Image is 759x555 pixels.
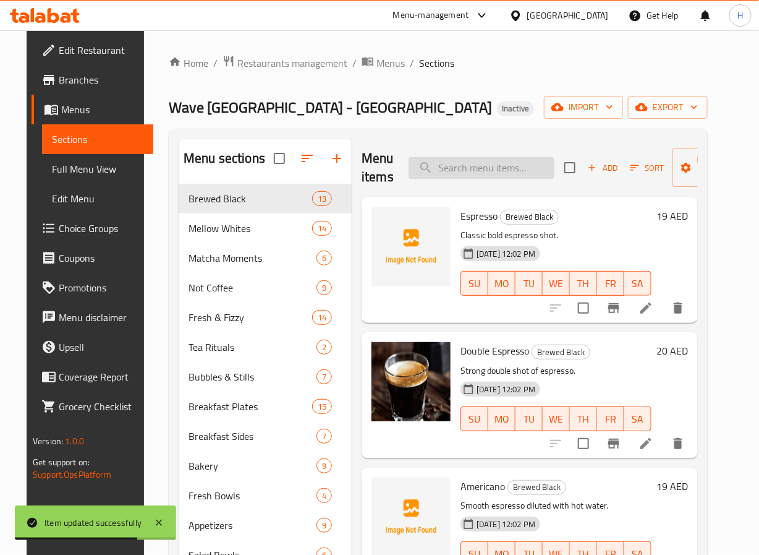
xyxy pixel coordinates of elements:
span: Brewed Black [501,210,558,224]
span: 14 [313,223,331,234]
span: 9 [317,460,331,472]
span: Double Espresso [460,342,529,360]
h6: 19 AED [656,207,688,225]
button: TU [515,407,543,431]
span: 15 [313,401,331,413]
button: FR [597,407,624,431]
span: Mellow Whites [189,221,312,236]
button: import [544,96,623,119]
button: Branch-specific-item [599,293,629,323]
span: Select to update [570,431,596,457]
span: SA [629,410,647,428]
span: Menu disclaimer [59,310,143,325]
span: Add [586,161,619,175]
span: WE [548,410,565,428]
button: SA [624,407,651,431]
div: items [316,488,332,503]
span: 4 [317,490,331,502]
div: Appetizers9 [179,510,352,540]
input: search [409,157,554,179]
span: Add item [583,158,622,178]
a: Edit Menu [42,184,153,213]
span: Not Coffee [189,280,316,295]
span: Full Menu View [52,161,143,176]
a: Promotions [32,273,153,303]
span: [DATE] 12:02 PM [472,518,540,530]
button: MO [488,407,515,431]
span: Fresh & Fizzy [189,310,312,325]
span: Breakfast Sides [189,429,316,444]
span: H [737,9,743,22]
div: Matcha Moments6 [179,243,352,273]
li: / [213,56,218,71]
span: TU [520,410,538,428]
span: 9 [317,520,331,531]
a: Edit menu item [638,301,653,316]
div: items [316,251,332,265]
div: Bakery [189,458,316,473]
div: Bakery9 [179,451,352,481]
span: Breakfast Plates [189,399,312,414]
span: Sort [630,161,664,175]
span: Sort sections [292,144,322,173]
span: [DATE] 12:02 PM [472,384,540,395]
span: TU [520,275,538,293]
span: 7 [317,371,331,383]
span: Version: [33,433,63,449]
div: Brewed Black [500,210,559,225]
span: Select all sections [266,145,292,171]
span: Brewed Black [189,191,312,206]
a: Menus [362,55,405,71]
span: Sections [52,132,143,147]
span: SU [466,410,483,428]
div: Item updated successfully [45,516,142,530]
div: Brewed Black13 [179,184,352,213]
span: Espresso [460,207,498,225]
button: SU [460,271,488,296]
div: items [316,429,332,444]
div: Fresh Bowls [189,488,316,503]
h2: Menu sections [184,149,265,168]
a: Edit Restaurant [32,35,153,65]
span: Promotions [59,280,143,295]
span: Choice Groups [59,221,143,236]
a: Restaurants management [223,55,347,71]
span: Select section [557,155,583,181]
span: Tea Rituals [189,340,316,355]
span: 2 [317,342,331,353]
div: items [316,518,332,533]
button: WE [543,271,570,296]
img: Espresso [371,207,451,286]
span: WE [548,275,565,293]
button: export [628,96,708,119]
span: Appetizers [189,518,316,533]
div: Not Coffee9 [179,273,352,303]
button: MO [488,271,515,296]
button: Branch-specific-item [599,429,629,458]
div: items [312,310,332,325]
span: export [638,100,698,115]
span: Manage items [682,152,745,183]
span: import [554,100,613,115]
a: Grocery Checklist [32,392,153,421]
span: Brewed Black [532,345,590,359]
div: items [316,280,332,295]
span: 13 [313,193,331,205]
span: FR [602,410,619,428]
span: Bubbles & Stills [189,369,316,384]
div: Brewed Black [507,480,566,495]
span: Grocery Checklist [59,399,143,414]
h6: 19 AED [656,478,688,495]
button: WE [543,407,570,431]
a: Edit menu item [638,436,653,451]
button: Add section [322,144,352,173]
a: Branches [32,65,153,95]
span: Coupons [59,251,143,265]
span: Select to update [570,295,596,321]
span: FR [602,275,619,293]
